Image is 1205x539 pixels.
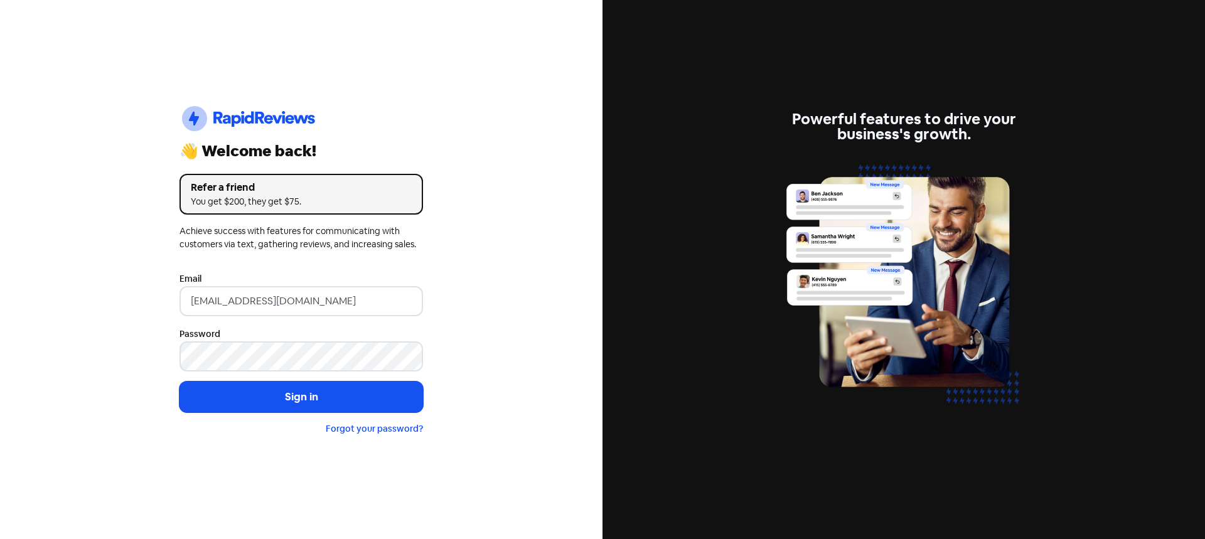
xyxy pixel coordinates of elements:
img: inbox [782,157,1026,427]
div: You get $200, they get $75. [191,195,412,208]
div: 👋 Welcome back! [179,144,423,159]
div: Refer a friend [191,180,412,195]
a: Forgot your password? [326,423,423,434]
div: Powerful features to drive your business's growth. [782,112,1026,142]
label: Email [179,272,201,286]
label: Password [179,328,220,341]
input: Enter your email address... [179,286,423,316]
div: Achieve success with features for communicating with customers via text, gathering reviews, and i... [179,225,423,251]
button: Sign in [179,382,423,413]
